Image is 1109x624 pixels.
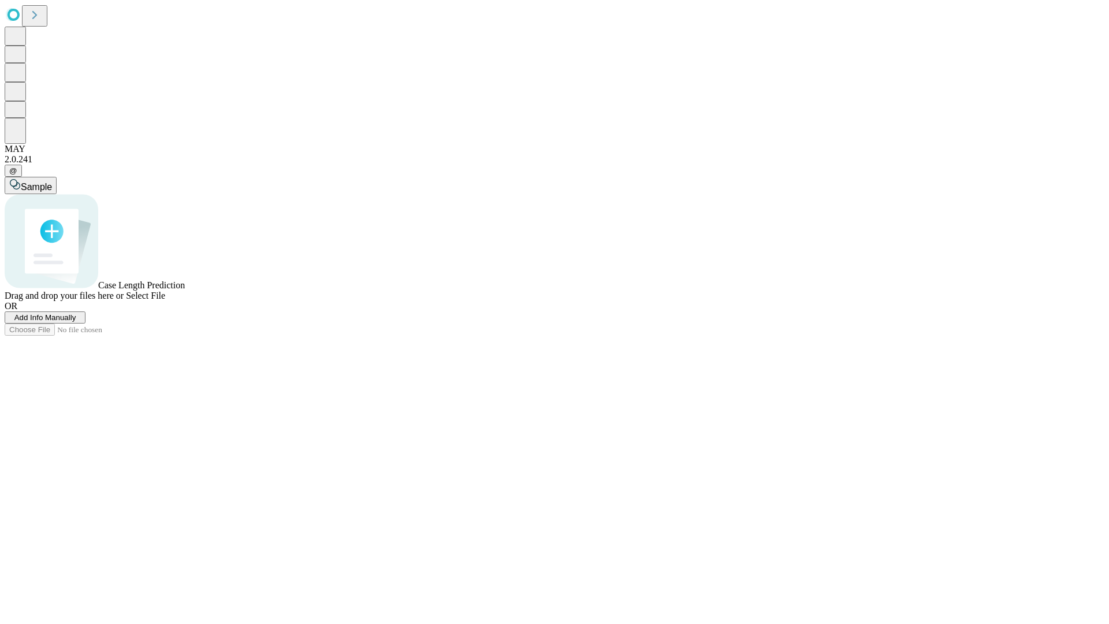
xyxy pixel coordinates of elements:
span: @ [9,166,17,175]
span: Select File [126,291,165,300]
button: Add Info Manually [5,311,85,324]
div: 2.0.241 [5,154,1104,165]
button: Sample [5,177,57,194]
div: MAY [5,144,1104,154]
span: OR [5,301,17,311]
span: Drag and drop your files here or [5,291,124,300]
span: Sample [21,182,52,192]
span: Add Info Manually [14,313,76,322]
button: @ [5,165,22,177]
span: Case Length Prediction [98,280,185,290]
